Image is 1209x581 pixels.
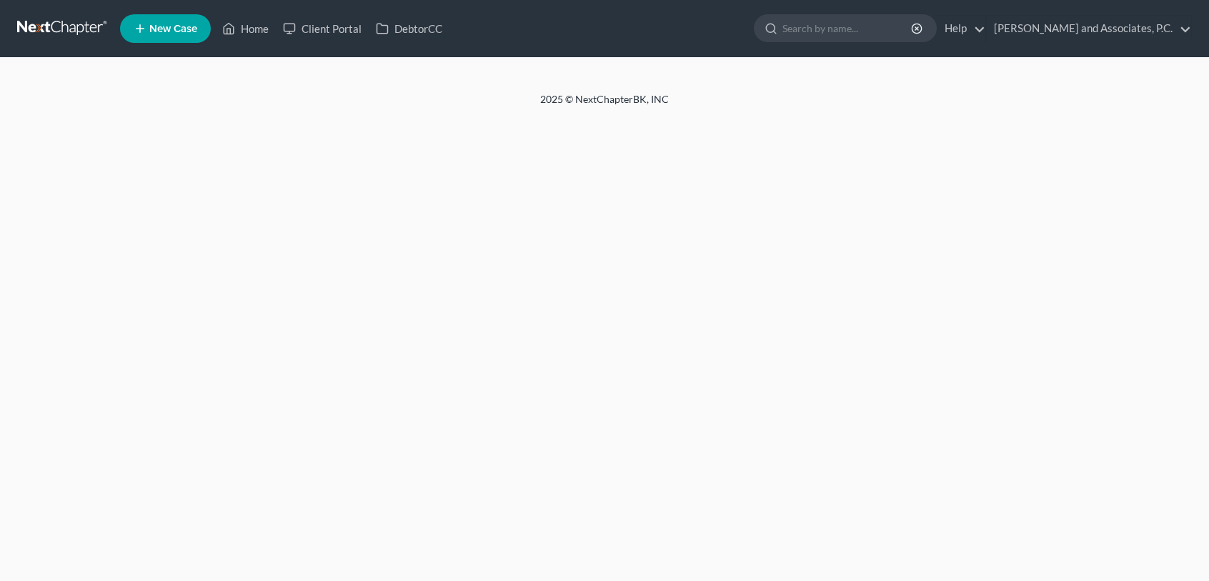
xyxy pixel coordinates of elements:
a: [PERSON_NAME] and Associates, P.C. [987,16,1191,41]
a: DebtorCC [369,16,449,41]
a: Help [937,16,985,41]
a: Client Portal [276,16,369,41]
div: 2025 © NextChapterBK, INC [197,92,1012,118]
span: New Case [149,24,197,34]
input: Search by name... [782,15,913,41]
a: Home [215,16,276,41]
